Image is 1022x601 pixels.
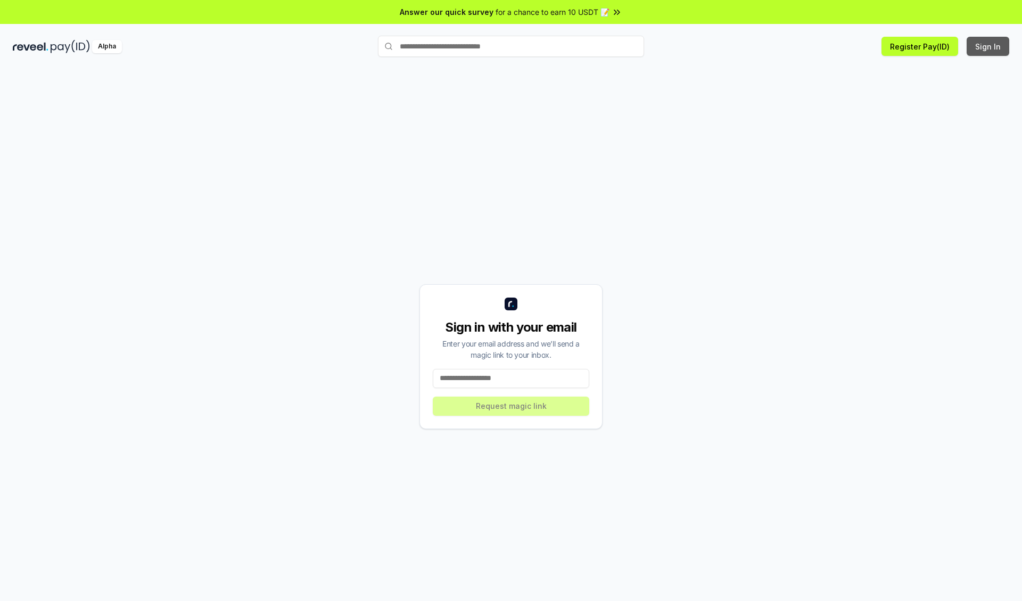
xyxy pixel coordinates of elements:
[51,40,90,53] img: pay_id
[881,37,958,56] button: Register Pay(ID)
[496,6,609,18] span: for a chance to earn 10 USDT 📝
[433,319,589,336] div: Sign in with your email
[505,298,517,310] img: logo_small
[92,40,122,53] div: Alpha
[967,37,1009,56] button: Sign In
[433,338,589,360] div: Enter your email address and we’ll send a magic link to your inbox.
[400,6,493,18] span: Answer our quick survey
[13,40,48,53] img: reveel_dark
